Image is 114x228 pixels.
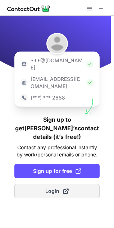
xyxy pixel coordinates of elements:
[7,4,50,13] img: ContactOut v5.3.10
[31,57,83,71] p: ***@[DOMAIN_NAME]
[14,164,100,178] button: Sign up for free
[20,79,28,86] img: https://contactout.com/extension/app/static/media/login-work-icon.638a5007170bc45168077fde17b29a1...
[20,94,28,101] img: https://contactout.com/extension/app/static/media/login-phone-icon.bacfcb865e29de816d437549d7f4cb...
[14,115,100,141] h1: Sign up to get [PERSON_NAME]’s contact details (it’s free!)
[86,79,94,86] img: Check Icon
[33,168,81,175] span: Sign up for free
[46,33,68,54] img: Bill Gates
[20,60,28,68] img: https://contactout.com/extension/app/static/media/login-email-icon.f64bce713bb5cd1896fef81aa7b14a...
[86,60,94,68] img: Check Icon
[45,188,69,195] span: Login
[14,184,100,198] button: Login
[14,144,100,158] p: Contact any professional instantly by work/personal emails or phone.
[31,76,83,90] p: [EMAIL_ADDRESS][DOMAIN_NAME]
